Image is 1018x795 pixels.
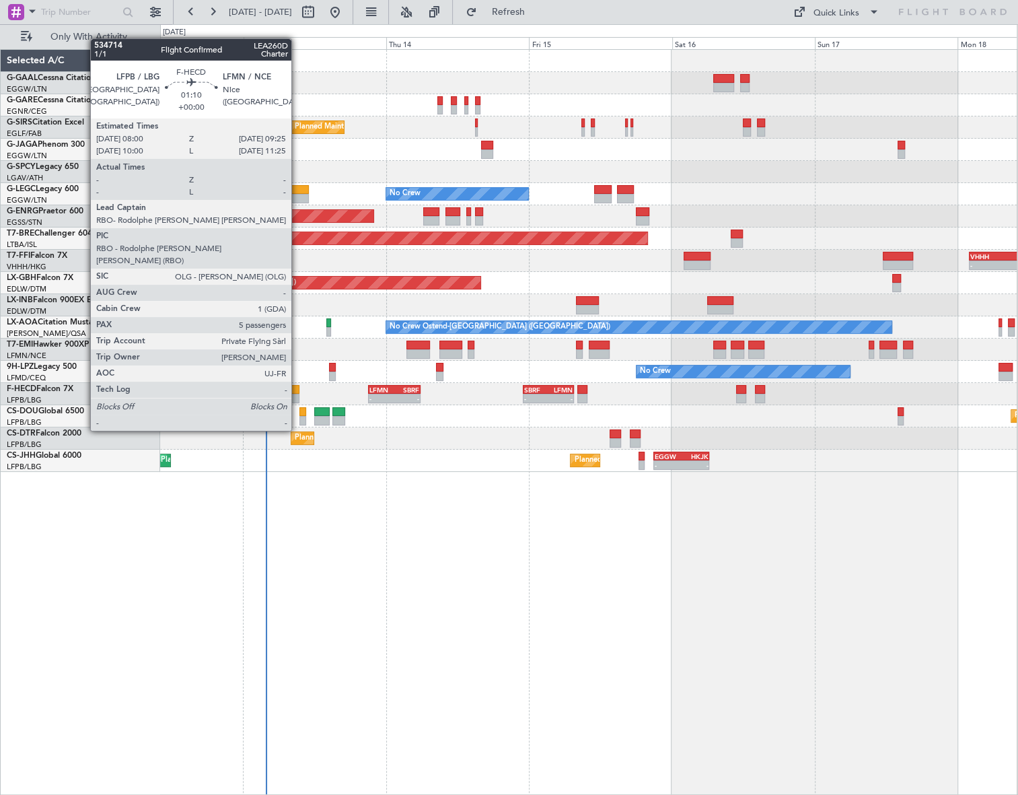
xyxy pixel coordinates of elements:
[161,450,373,471] div: Planned Maint [GEOGRAPHIC_DATA] ([GEOGRAPHIC_DATA])
[7,141,38,149] span: G-JAGA
[7,452,36,460] span: CS-JHH
[7,195,47,205] a: EGGW/LTN
[7,429,36,438] span: CS-DTR
[369,394,394,403] div: -
[7,118,32,127] span: G-SIRS
[244,37,386,49] div: Wed 13
[682,452,708,460] div: HKJK
[15,26,146,48] button: Only With Activity
[229,6,292,18] span: [DATE] - [DATE]
[7,252,67,260] a: T7-FFIFalcon 7X
[394,394,419,403] div: -
[35,32,142,42] span: Only With Activity
[529,37,671,49] div: Fri 15
[574,450,786,471] div: Planned Maint [GEOGRAPHIC_DATA] ([GEOGRAPHIC_DATA])
[7,462,42,472] a: LFPB/LBG
[655,461,682,469] div: -
[7,163,79,171] a: G-SPCYLegacy 650
[7,296,33,304] span: LX-INB
[7,106,47,116] a: EGNR/CEG
[7,230,92,238] a: T7-BREChallenger 604
[7,341,89,349] a: T7-EMIHawker 900XP
[640,361,671,382] div: No Crew
[7,440,42,450] a: LFPB/LBG
[7,417,42,427] a: LFPB/LBG
[7,407,84,415] a: CS-DOUGlobal 6500
[548,386,573,394] div: LFMN
[7,318,38,326] span: LX-AOA
[7,296,113,304] a: LX-INBFalcon 900EX EASy II
[787,1,886,23] button: Quick Links
[7,217,42,228] a: EGSS/STN
[7,240,37,250] a: LTBA/ISL
[163,27,186,38] div: [DATE]
[970,261,1002,269] div: -
[41,2,118,22] input: Trip Number
[7,74,38,82] span: G-GAAL
[7,74,118,82] a: G-GAALCessna Citation XLS+
[7,141,85,149] a: G-JAGAPhenom 300
[7,385,36,393] span: F-HECD
[7,173,43,183] a: LGAV/ATH
[7,207,38,215] span: G-ENRG
[7,185,79,193] a: G-LEGCLegacy 600
[7,274,36,282] span: LX-GBH
[815,37,957,49] div: Sun 17
[7,96,118,104] a: G-GARECessna Citation XLS+
[390,317,610,337] div: No Crew Ostend-[GEOGRAPHIC_DATA] ([GEOGRAPHIC_DATA])
[460,1,540,23] button: Refresh
[7,284,46,294] a: EDLW/DTM
[7,230,34,238] span: T7-BRE
[672,37,815,49] div: Sat 16
[524,386,548,394] div: SBRF
[970,252,1002,261] div: VHHH
[655,452,682,460] div: EGGW
[295,428,363,448] div: Planned Maint Sofia
[7,163,36,171] span: G-SPCY
[682,461,708,469] div: -
[369,386,394,394] div: LFMN
[7,252,30,260] span: T7-FFI
[7,341,33,349] span: T7-EMI
[386,37,529,49] div: Thu 14
[7,363,34,371] span: 9H-LPZ
[7,306,46,316] a: EDLW/DTM
[813,7,859,20] div: Quick Links
[394,386,419,394] div: SBRF
[7,363,77,371] a: 9H-LPZLegacy 500
[7,207,83,215] a: G-ENRGPraetor 600
[7,96,38,104] span: G-GARE
[7,129,42,139] a: EGLF/FAB
[7,385,73,393] a: F-HECDFalcon 7X
[480,7,536,17] span: Refresh
[7,318,103,326] a: LX-AOACitation Mustang
[7,351,46,361] a: LFMN/NCE
[7,185,36,193] span: G-LEGC
[390,184,421,204] div: No Crew
[7,84,47,94] a: EGGW/LTN
[7,407,38,415] span: CS-DOU
[295,117,507,137] div: Planned Maint [GEOGRAPHIC_DATA] ([GEOGRAPHIC_DATA])
[7,274,73,282] a: LX-GBHFalcon 7X
[7,452,81,460] a: CS-JHHGlobal 6000
[7,373,46,383] a: LFMD/CEQ
[7,118,84,127] a: G-SIRSCitation Excel
[145,273,295,293] div: Planned Maint Nice ([GEOGRAPHIC_DATA])
[524,394,548,403] div: -
[7,151,47,161] a: EGGW/LTN
[7,262,46,272] a: VHHH/HKG
[7,395,42,405] a: LFPB/LBG
[7,329,86,339] a: [PERSON_NAME]/QSA
[100,37,243,49] div: Tue 12
[548,394,573,403] div: -
[7,429,81,438] a: CS-DTRFalcon 2000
